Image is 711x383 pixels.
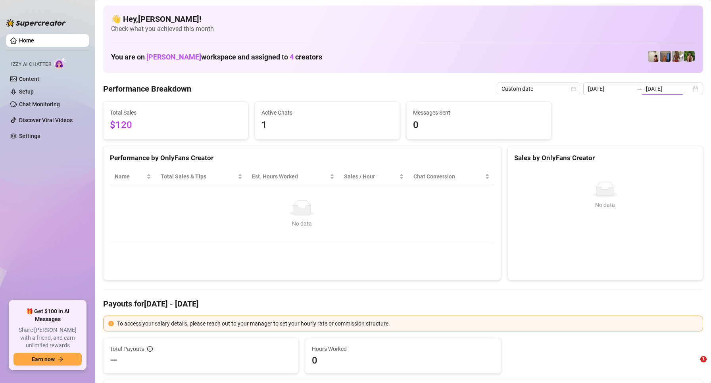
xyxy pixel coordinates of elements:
[58,356,63,362] span: arrow-right
[111,25,695,33] span: Check what you achieved this month
[111,53,322,61] h1: You are on workspace and assigned to creators
[161,172,236,181] span: Total Sales & Tips
[413,108,545,117] span: Messages Sent
[684,51,695,62] img: Nathaniel
[13,308,82,323] span: 🎁 Get $100 in AI Messages
[115,172,145,181] span: Name
[108,321,114,326] span: exclamation-circle
[413,172,483,181] span: Chat Conversion
[19,37,34,44] a: Home
[344,172,398,181] span: Sales / Hour
[103,298,703,309] h4: Payouts for [DATE] - [DATE]
[54,57,67,69] img: AI Chatter
[110,354,117,367] span: —
[118,219,486,228] div: No data
[110,118,242,133] span: $120
[312,354,494,367] span: 0
[19,88,34,95] a: Setup
[110,108,242,117] span: Total Sales
[700,356,707,362] span: 1
[110,345,144,353] span: Total Payouts
[261,108,393,117] span: Active Chats
[290,53,294,61] span: 4
[660,51,671,62] img: Wayne
[103,83,191,94] h4: Performance Breakdown
[6,19,66,27] img: logo-BBDzfeDw.svg
[636,86,643,92] span: to
[261,118,393,133] span: 1
[13,326,82,350] span: Share [PERSON_NAME] with a friend, and earn unlimited rewards
[19,133,40,139] a: Settings
[517,201,693,209] div: No data
[252,172,328,181] div: Est. Hours Worked
[19,117,73,123] a: Discover Viral Videos
[312,345,494,353] span: Hours Worked
[147,346,153,352] span: info-circle
[111,13,695,25] h4: 👋 Hey, [PERSON_NAME] !
[684,356,703,375] iframe: Intercom live chat
[636,86,643,92] span: swap-right
[110,169,156,184] th: Name
[409,169,494,184] th: Chat Conversion
[156,169,247,184] th: Total Sales & Tips
[117,319,698,328] div: To access your salary details, please reach out to your manager to set your hourly rate or commis...
[502,83,575,95] span: Custom date
[588,84,633,93] input: Start date
[648,51,659,62] img: Ralphy
[11,61,51,68] span: Izzy AI Chatter
[19,101,60,107] a: Chat Monitoring
[514,153,696,163] div: Sales by OnlyFans Creator
[110,153,494,163] div: Performance by OnlyFans Creator
[571,86,576,91] span: calendar
[13,353,82,366] button: Earn nowarrow-right
[413,118,545,133] span: 0
[672,51,683,62] img: Nathaniel
[19,76,39,82] a: Content
[32,356,55,362] span: Earn now
[339,169,409,184] th: Sales / Hour
[646,84,691,93] input: End date
[146,53,201,61] span: [PERSON_NAME]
